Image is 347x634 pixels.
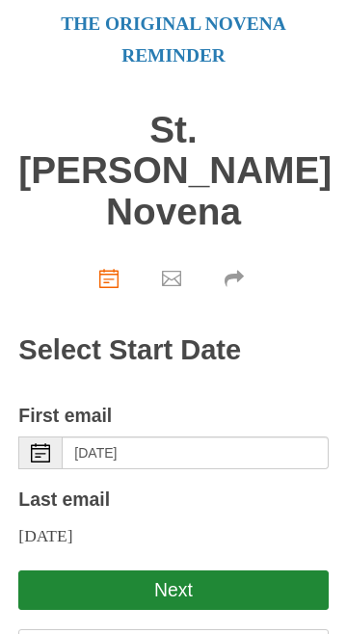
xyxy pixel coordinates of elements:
[205,251,268,303] a: Share your novena
[18,335,328,366] h2: Select Start Date
[18,400,112,432] label: First email
[80,251,143,303] a: Choose start date
[18,110,328,233] h1: St. [PERSON_NAME] Novena
[18,526,72,545] span: [DATE]
[61,13,285,66] a: The original novena reminder
[18,570,328,610] button: Next
[18,484,110,515] label: Last email
[143,251,205,303] a: Invite your friends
